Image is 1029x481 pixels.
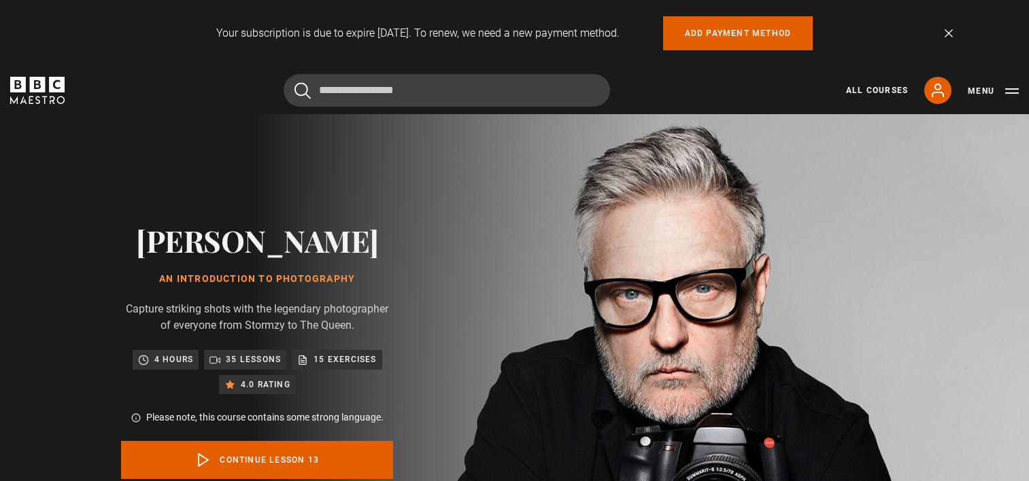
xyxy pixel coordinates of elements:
p: Capture striking shots with the legendary photographer of everyone from Stormzy to The Queen. [121,301,393,334]
button: Toggle navigation [968,84,1019,98]
p: 4.0 rating [241,378,290,391]
p: Please note, this course contains some strong language. [146,410,384,425]
input: Search [284,74,610,107]
h1: An Introduction to Photography [121,274,393,285]
p: 15 exercises [314,353,376,366]
a: All Courses [846,84,908,96]
p: Your subscription is due to expire [DATE]. To renew, we need a new payment method. [216,25,620,41]
p: 35 lessons [226,353,281,366]
button: Submit the search query [294,82,311,99]
svg: BBC Maestro [10,77,65,104]
a: Add payment method [663,16,813,50]
a: Continue lesson 13 [121,441,393,479]
p: 4 hours [154,353,193,366]
h2: [PERSON_NAME] [121,223,393,257]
